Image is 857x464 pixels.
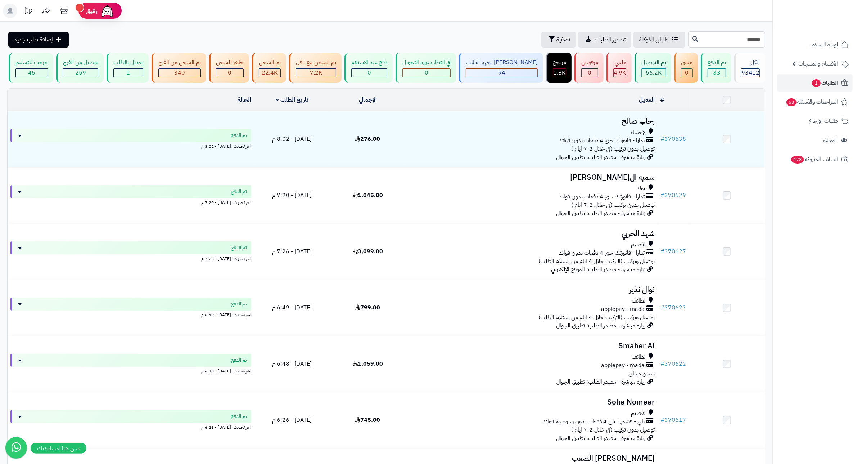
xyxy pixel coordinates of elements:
[661,135,665,143] span: #
[355,135,380,143] span: 276.00
[661,135,686,143] a: #370638
[708,58,726,67] div: تم الدفع
[457,53,545,83] a: [PERSON_NAME] تجهيز الطلب 94
[741,58,760,67] div: الكل
[823,135,837,145] span: العملاء
[572,144,655,153] span: توصيل بدون تركيب (في خلال 2-7 ايام )
[554,68,566,77] span: 1.8K
[262,68,278,77] span: 22.4K
[551,265,646,274] span: زيارة مباشرة - مصدر الطلب: الموقع الإلكتروني
[251,53,288,83] a: تم الشحن 22.4K
[661,247,665,256] span: #
[409,398,655,406] h3: Soha Nomear
[733,53,767,83] a: الكل93412
[573,53,605,83] a: مرفوض 0
[556,209,646,218] span: زيارة مباشرة - مصدر الطلب: تطبيق الجوال
[409,229,655,238] h3: شهد الحربي
[296,69,336,77] div: 7223
[541,32,576,48] button: تصفية
[403,69,450,77] div: 0
[582,69,598,77] div: 0
[351,58,387,67] div: دفع عند الاستلام
[394,53,457,83] a: في انتظار صورة التحويل 0
[545,53,573,83] a: مرتجع 1.8K
[614,69,626,77] div: 4939
[629,369,655,378] span: شحن مجاني
[559,137,645,145] span: تمارا - فاتورتك حتى 4 دفعات بدون فوائد
[259,69,280,77] div: 22429
[10,254,251,262] div: اخر تحديث: [DATE] - 7:26 م
[359,95,377,104] a: الإجمالي
[114,69,143,77] div: 1
[63,69,98,77] div: 259
[605,53,633,83] a: ملغي 4.9K
[276,95,308,104] a: تاريخ الطلب
[790,154,838,164] span: السلات المتروكة
[272,360,312,368] span: [DATE] - 6:48 م
[158,58,201,67] div: تم الشحن من الفرع
[272,135,312,143] span: [DATE] - 8:02 م
[466,58,538,67] div: [PERSON_NAME] تجهيز الطلب
[556,434,646,442] span: زيارة مباشرة - مصدر الطلب: تطبيق الجوال
[786,97,838,107] span: المراجعات والأسئلة
[559,193,645,201] span: تمارا - فاتورتك حتى 4 دفعات بدون فوائد
[409,286,655,294] h3: نوال نذير
[231,300,247,308] span: تم الدفع
[539,313,655,322] span: توصيل وتركيب (التركيب خلال 4 ايام من استلام الطلب)
[786,98,797,107] span: 53
[498,68,505,77] span: 94
[633,53,673,83] a: تم التوصيل 56.2K
[409,454,655,463] h3: [PERSON_NAME] الصعب
[86,6,97,15] span: رفيق
[641,58,666,67] div: تم التوصيل
[556,321,646,330] span: زيارة مباشرة - مصدر الطلب: تطبيق الجوال
[343,53,394,83] a: دفع عند الاستلام 0
[296,58,336,67] div: تم الشحن مع ناقل
[231,357,247,364] span: تم الدفع
[646,68,662,77] span: 56.2K
[16,69,48,77] div: 45
[10,367,251,374] div: اخر تحديث: [DATE] - 6:48 م
[272,191,312,200] span: [DATE] - 7:20 م
[10,142,251,150] div: اخر تحديث: [DATE] - 8:02 م
[159,69,200,77] div: 340
[809,116,838,126] span: طلبات الإرجاع
[352,69,387,77] div: 0
[19,4,37,20] a: تحديثات المنصة
[543,418,645,426] span: تابي - قسّمها على 4 دفعات بدون رسوم ولا فوائد
[310,68,322,77] span: 7.2K
[216,69,243,77] div: 0
[699,53,733,83] a: تم الدفع 33
[681,58,693,67] div: معلق
[685,68,689,77] span: 0
[588,68,592,77] span: 0
[409,342,655,350] h3: Smaher Al
[231,132,247,139] span: تم الدفع
[601,305,645,313] span: applepay - mada
[288,53,343,83] a: تم الشحن مع ناقل 7.2K
[661,95,664,104] a: #
[409,117,655,125] h3: رحاب صالح
[55,53,105,83] a: توصيل من الفرع 259
[777,112,853,130] a: طلبات الإرجاع
[14,35,53,44] span: إضافة طلب جديد
[150,53,208,83] a: تم الشحن من الفرع 340
[8,32,69,48] a: إضافة طلب جديد
[409,173,655,182] h3: سميه ال[PERSON_NAME]
[113,58,143,67] div: تعديل بالطلب
[661,191,665,200] span: #
[777,74,853,92] a: الطلبات1
[637,184,647,193] span: تبوك
[777,131,853,149] a: العملاء
[631,241,647,249] span: القصيم
[105,53,150,83] a: تعديل بالطلب 1
[10,198,251,206] div: اخر تحديث: [DATE] - 7:20 م
[272,303,312,312] span: [DATE] - 6:49 م
[791,155,805,164] span: 473
[559,249,645,257] span: تمارا - فاتورتك حتى 4 دفعات بدون فوائد
[7,53,55,83] a: خرجت للتسليم 45
[572,425,655,434] span: توصيل بدون تركيب (في خلال 2-7 ايام )
[633,32,685,48] a: طلباتي المُوكلة
[613,58,626,67] div: ملغي
[10,423,251,430] div: اخر تحديث: [DATE] - 6:26 م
